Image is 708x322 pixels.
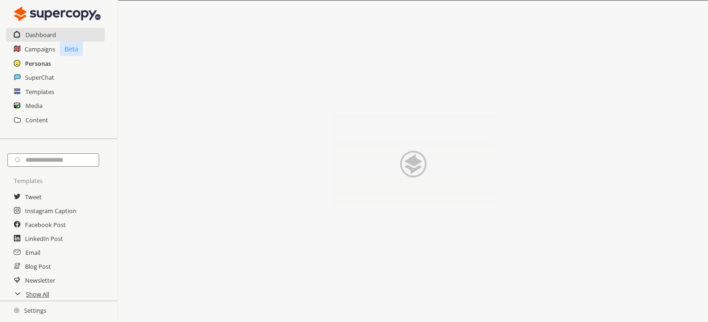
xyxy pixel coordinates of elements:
[25,85,54,99] a: Templates
[14,308,19,313] img: Close
[26,287,49,301] a: Show All
[25,57,51,70] a: Personas
[14,5,101,23] img: Close
[25,246,40,259] a: Email
[25,273,55,287] a: Newsletter
[311,115,515,208] img: Close
[25,99,43,113] a: Media
[25,42,55,56] a: Campaigns
[25,113,48,127] a: Content
[25,218,66,232] a: Facebook Post
[60,42,83,56] p: Beta
[25,190,42,204] a: Tweet
[25,204,76,218] a: Instagram Caption
[25,70,54,84] a: SuperChat
[25,259,51,273] a: Blog Post
[25,232,63,246] a: LinkedIn Post
[25,28,56,42] a: Dashboard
